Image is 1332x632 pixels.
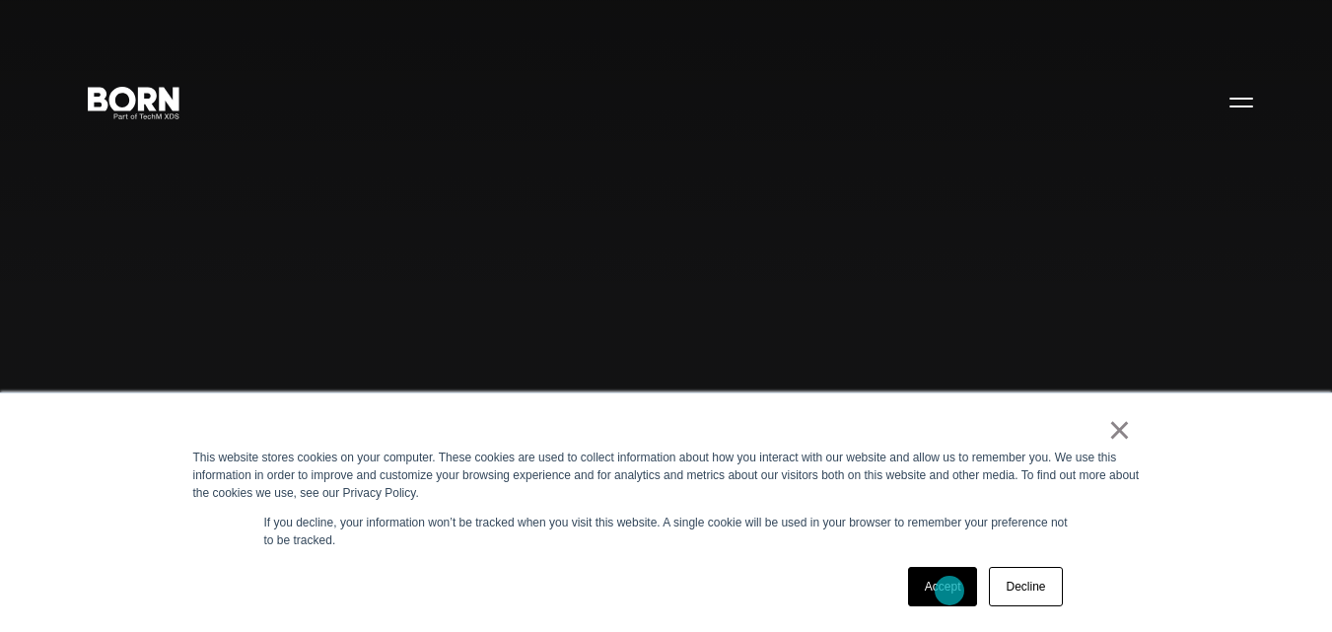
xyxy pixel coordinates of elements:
p: If you decline, your information won’t be tracked when you visit this website. A single cookie wi... [264,514,1069,549]
div: This website stores cookies on your computer. These cookies are used to collect information about... [193,449,1140,502]
button: Open [1218,81,1265,122]
a: × [1108,421,1132,439]
a: Decline [989,567,1062,606]
a: Accept [908,567,978,606]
